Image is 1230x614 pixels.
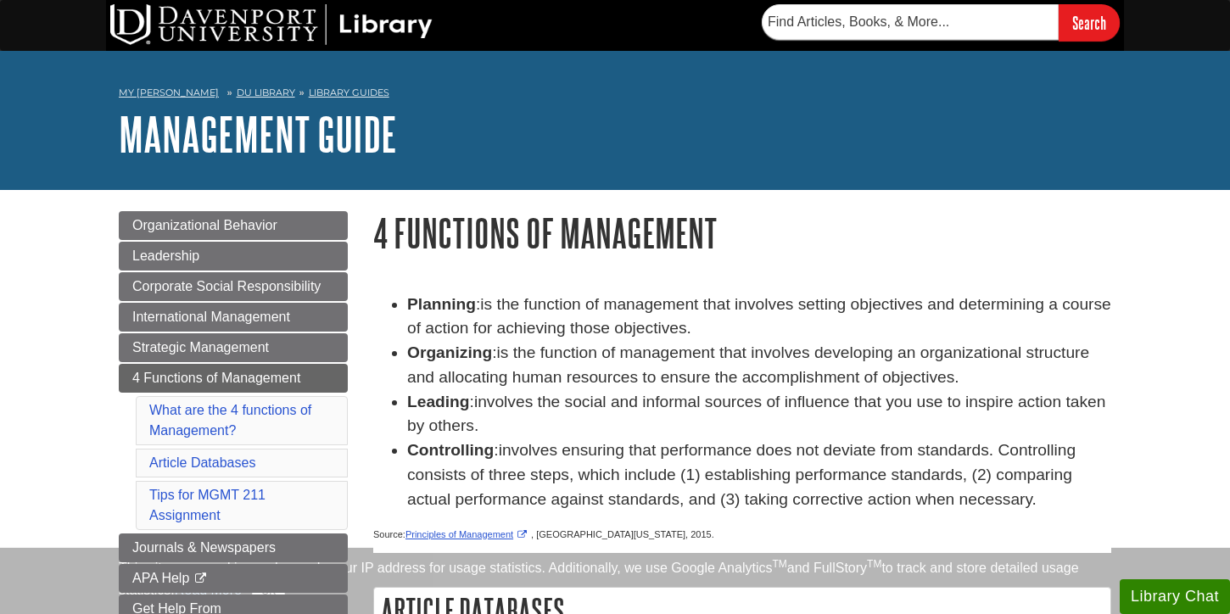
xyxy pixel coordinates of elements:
[1120,579,1230,614] button: Library Chat
[110,4,433,45] img: DU Library
[119,364,348,393] a: 4 Functions of Management
[149,403,311,438] a: What are the 4 functions of Management?
[762,4,1059,40] input: Find Articles, Books, & More...
[132,248,199,263] span: Leadership
[119,333,348,362] a: Strategic Management
[119,86,219,100] a: My [PERSON_NAME]
[119,303,348,332] a: International Management
[119,564,348,593] a: APA Help
[762,4,1120,41] form: Searches DU Library's articles, books, and more
[119,211,348,240] a: Organizational Behavior
[132,340,269,354] span: Strategic Management
[407,441,494,459] strong: Controlling
[132,218,277,232] span: Organizational Behavior
[237,87,295,98] a: DU Library
[119,108,397,160] a: Management Guide
[407,441,1076,508] span: involves ensuring that performance does not deviate from standards. Controlling consists of three...
[407,393,1105,435] span: involves the social and informal sources of influence that you use to inspire action taken by oth...
[407,343,492,361] strong: Organizing
[407,390,1111,439] li: :
[373,211,1111,254] h1: 4 Functions of Management
[149,488,266,522] a: Tips for MGMT 211 Assignment
[407,295,1111,338] span: is the function of management that involves setting objectives and determining a course of action...
[407,393,470,410] strong: Leading
[132,310,290,324] span: International Management
[407,341,1111,390] li: :
[119,242,348,271] a: Leadership
[407,343,1089,386] span: is the function of management that involves developing an organizational structure and allocating...
[407,295,476,313] strong: Planning
[119,533,348,562] a: Journals & Newspapers
[132,371,300,385] span: 4 Functions of Management
[407,438,1111,511] li: :
[373,529,714,539] span: Source: , [GEOGRAPHIC_DATA][US_STATE], 2015.
[405,529,531,539] a: Link opens in new window
[149,455,255,470] a: Article Databases
[407,293,1111,342] li: :
[1059,4,1120,41] input: Search
[309,87,389,98] a: Library Guides
[119,272,348,301] a: Corporate Social Responsibility
[132,279,321,293] span: Corporate Social Responsibility
[132,571,189,585] span: APA Help
[119,81,1111,109] nav: breadcrumb
[132,540,276,555] span: Journals & Newspapers
[193,573,208,584] i: This link opens in a new window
